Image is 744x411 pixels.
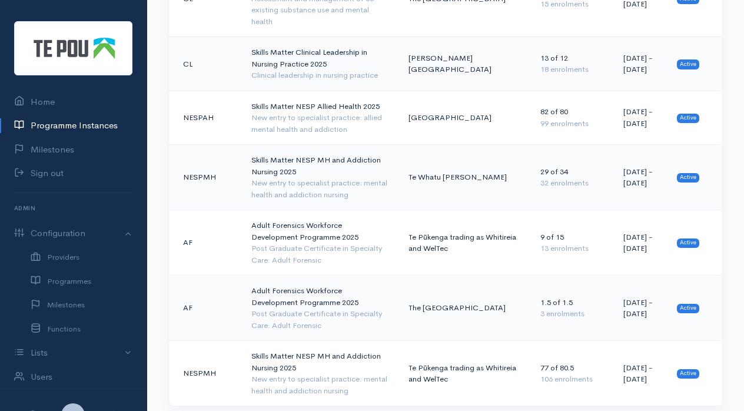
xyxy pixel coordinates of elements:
[399,276,530,341] td: The [GEOGRAPHIC_DATA]
[677,173,699,183] span: Active
[251,177,390,200] div: New entry to specialist practice: mental health and addiction nursing
[14,21,132,75] img: Te Pou
[614,276,667,341] td: [DATE] - [DATE]
[540,64,604,75] div: 18 enrolments
[251,112,390,135] div: New entry to specialist practice: allied mental health and addiction
[531,37,614,91] td: 13 of 12
[614,210,667,276] td: [DATE] - [DATE]
[14,200,132,216] h6: Admin
[169,210,242,276] td: AF
[540,373,604,385] div: 106 enrolments
[169,37,242,91] td: CL
[242,341,399,406] td: Skills Matter NESP MH and Addiction Nursing 2025
[169,91,242,145] td: NESPAH
[399,37,530,91] td: [PERSON_NAME][GEOGRAPHIC_DATA]
[399,91,530,145] td: [GEOGRAPHIC_DATA]
[540,177,604,189] div: 32 enrolments
[531,145,614,210] td: 29 of 34
[169,145,242,210] td: NESPMH
[540,243,604,254] div: 13 enrolments
[614,145,667,210] td: [DATE] - [DATE]
[677,369,699,379] span: Active
[614,37,667,91] td: [DATE] - [DATE]
[399,210,530,276] td: Te Pūkenga trading as Whitireia and WelTec
[242,145,399,210] td: Skills Matter NESP MH and Addiction Nursing 2025
[399,145,530,210] td: Te Whatu [PERSON_NAME]
[251,373,390,396] div: New entry to specialist practice: mental health and addiction nursing
[531,91,614,145] td: 82 of 80
[399,341,530,406] td: Te Pūkenga trading as Whitireia and WelTec
[242,210,399,276] td: Adult Forensics Workforce Development Programme 2025
[540,118,604,130] div: 99 enrolments
[677,114,699,123] span: Active
[169,341,242,406] td: NESPMH
[540,308,604,320] div: 3 enrolments
[531,210,614,276] td: 9 of 15
[531,276,614,341] td: 1.5 of 1.5
[251,69,390,81] div: Clinical leadership in nursing practice
[677,59,699,69] span: Active
[677,304,699,313] span: Active
[531,341,614,406] td: 77 of 80.5
[242,91,399,145] td: Skills Matter NESP Allied Health 2025
[614,91,667,145] td: [DATE] - [DATE]
[242,276,399,341] td: Adult Forensics Workforce Development Programme 2025
[677,238,699,248] span: Active
[169,276,242,341] td: AF
[242,37,399,91] td: Skills Matter Clinical Leadership in Nursing Practice 2025
[614,341,667,406] td: [DATE] - [DATE]
[251,243,390,266] div: Post Graduate Certificate in Specialty Care: Adult Forensic
[251,308,390,331] div: Post Graduate Certificate in Specialty Care: Adult Forensic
